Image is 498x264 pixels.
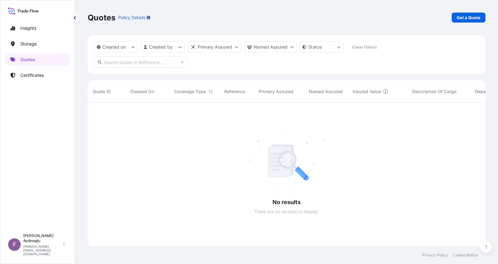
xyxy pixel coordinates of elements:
p: Created by [149,44,173,50]
p: Quotes [88,13,116,23]
p: Policy Details [118,14,145,21]
button: distributor Filter options [188,41,241,53]
span: Reference [224,88,245,95]
p: Named Assured [254,44,288,50]
span: F [13,241,16,248]
button: cargoOwner Filter options [244,41,297,53]
span: Insured Value [353,88,381,95]
a: Cookie Notice [453,253,478,258]
span: Departure [475,88,495,95]
p: Primary Assured [198,44,232,50]
span: Created On [130,88,154,95]
a: Certificates [5,69,70,82]
button: certificateStatus Filter options [300,41,344,53]
a: Insights [5,22,70,34]
a: Privacy Policy [422,253,448,258]
span: Coverage Type [174,88,206,95]
button: Clear Filters [347,42,382,52]
span: Quote ID [93,88,111,95]
span: Named Assured [309,88,343,95]
p: Clear Filters [352,44,377,50]
p: Created on [102,44,126,50]
p: Insights [20,25,36,31]
button: createdOn Filter options [94,41,138,53]
span: Primary Assured [259,88,293,95]
p: Get a Quote [457,14,480,21]
p: Status [308,44,322,50]
input: Search Quote or Reference... [94,56,188,68]
a: Quotes [5,53,70,66]
p: [PERSON_NAME] Aydinoglu [23,233,62,243]
p: [PERSON_NAME][EMAIL_ADDRESS][DOMAIN_NAME] [23,245,62,256]
p: Certificates [20,72,44,78]
span: Description Of Cargo [412,88,456,95]
button: Sort [207,88,215,95]
a: Get a Quote [452,13,485,23]
p: Quotes [20,56,35,63]
p: Storage [20,41,37,47]
button: createdBy Filter options [141,41,185,53]
a: Storage [5,38,70,50]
